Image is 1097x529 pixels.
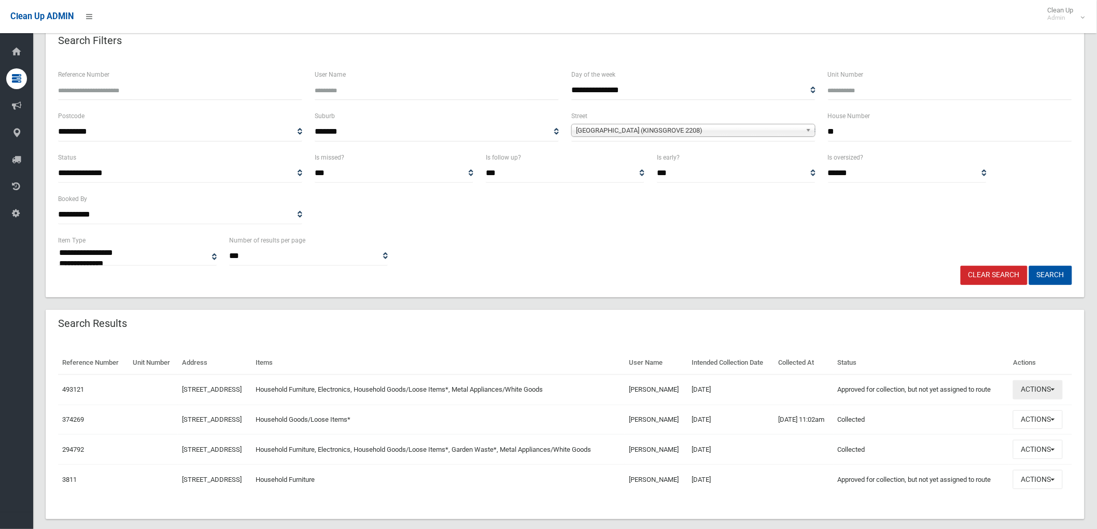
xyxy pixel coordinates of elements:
[688,351,775,375] th: Intended Collection Date
[62,446,84,453] a: 294792
[251,405,625,435] td: Household Goods/Loose Items*
[688,375,775,405] td: [DATE]
[58,193,87,205] label: Booked By
[251,465,625,494] td: Household Furniture
[625,405,688,435] td: [PERSON_NAME]
[182,476,242,483] a: [STREET_ADDRESS]
[1013,410,1063,430] button: Actions
[182,416,242,423] a: [STREET_ADDRESS]
[251,435,625,465] td: Household Furniture, Electronics, Household Goods/Loose Items*, Garden Waste*, Metal Appliances/W...
[315,69,346,80] label: User Name
[10,11,74,21] span: Clean Up ADMIN
[834,351,1009,375] th: Status
[1013,440,1063,459] button: Actions
[58,69,109,80] label: Reference Number
[129,351,178,375] th: Unit Number
[178,351,251,375] th: Address
[828,110,870,122] label: House Number
[1013,470,1063,489] button: Actions
[486,152,521,163] label: Is follow up?
[688,435,775,465] td: [DATE]
[625,465,688,494] td: [PERSON_NAME]
[58,152,76,163] label: Status
[229,235,305,246] label: Number of results per page
[58,235,86,246] label: Item Type
[688,405,775,435] td: [DATE]
[961,266,1028,285] a: Clear Search
[625,351,688,375] th: User Name
[688,465,775,494] td: [DATE]
[315,110,335,122] label: Suburb
[251,375,625,405] td: Household Furniture, Electronics, Household Goods/Loose Items*, Metal Appliances/White Goods
[834,375,1009,405] td: Approved for collection, but not yet assigned to route
[182,446,242,453] a: [STREET_ADDRESS]
[834,405,1009,435] td: Collected
[625,435,688,465] td: [PERSON_NAME]
[62,416,84,423] a: 374269
[1029,266,1072,285] button: Search
[58,351,129,375] th: Reference Number
[834,435,1009,465] td: Collected
[576,124,801,137] span: [GEOGRAPHIC_DATA] (KINGSGROVE 2208)
[62,385,84,393] a: 493121
[1013,380,1063,399] button: Actions
[571,69,615,80] label: Day of the week
[46,313,139,334] header: Search Results
[657,152,680,163] label: Is early?
[62,476,77,483] a: 3811
[251,351,625,375] th: Items
[182,385,242,393] a: [STREET_ADDRESS]
[46,31,134,51] header: Search Filters
[1009,351,1072,375] th: Actions
[625,375,688,405] td: [PERSON_NAME]
[58,110,85,122] label: Postcode
[775,405,834,435] td: [DATE] 11:02am
[1048,14,1074,22] small: Admin
[775,351,834,375] th: Collected At
[1043,6,1084,22] span: Clean Up
[828,152,864,163] label: Is oversized?
[571,110,587,122] label: Street
[315,152,344,163] label: Is missed?
[834,465,1009,494] td: Approved for collection, but not yet assigned to route
[828,69,864,80] label: Unit Number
